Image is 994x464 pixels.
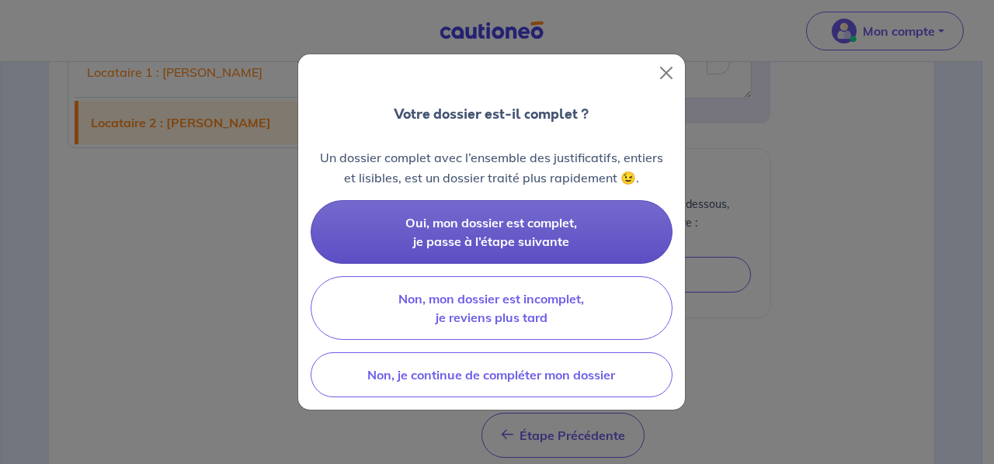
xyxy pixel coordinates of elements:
[311,276,673,340] button: Non, mon dossier est incomplet, je reviens plus tard
[311,352,673,397] button: Non, je continue de compléter mon dossier
[367,367,615,383] span: Non, je continue de compléter mon dossier
[394,104,589,124] p: Votre dossier est-il complet ?
[311,147,673,188] p: Un dossier complet avec l’ensemble des justificatifs, entiers et lisibles, est un dossier traité ...
[398,291,584,325] span: Non, mon dossier est incomplet, je reviens plus tard
[405,215,577,249] span: Oui, mon dossier est complet, je passe à l’étape suivante
[654,61,679,85] button: Close
[311,200,673,264] button: Oui, mon dossier est complet, je passe à l’étape suivante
